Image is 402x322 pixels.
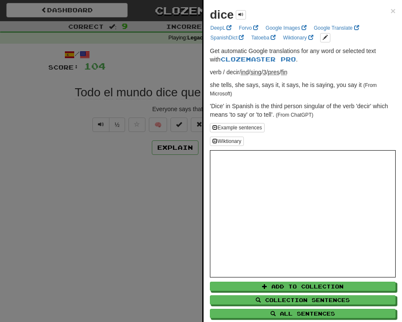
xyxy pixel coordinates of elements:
[276,112,313,118] small: (From ChatGPT)
[251,69,263,76] span: /
[241,69,251,76] span: /
[210,81,396,98] p: she tells, she says, says it, it says, he is saying, you say it
[263,23,309,33] a: Google Images
[251,69,262,76] abbr: Number: Singular number
[391,6,396,16] span: ×
[263,69,268,76] span: /
[268,69,281,76] span: /
[320,33,330,42] button: edit links
[263,69,266,76] abbr: Person: Third person
[210,102,396,119] p: 'Dice' in Spanish is the third person singular of the verb 'decir' which means 'to say' or 'to te...
[210,309,396,318] button: All Sentences
[268,69,279,76] abbr: Tense: Present / non-past tense / aorist
[280,33,315,42] a: Wiktionary
[208,23,234,33] a: DeepL
[210,123,265,132] button: Example sentences
[208,33,246,42] a: SpanishDict
[210,68,396,76] p: verb / decir /
[210,282,396,291] button: Add to Collection
[248,33,278,42] a: Tatoeba
[281,69,288,76] abbr: VerbForm: Finite verb
[241,69,249,76] abbr: Mood: Indicative or realis
[236,23,261,33] a: Forvo
[210,295,396,305] button: Collection Sentences
[221,56,296,63] a: Clozemaster Pro
[210,8,234,21] strong: dice
[391,6,396,15] button: Close
[210,47,396,64] p: Get automatic Google translations for any word or selected text with .
[210,82,377,97] small: (From Microsoft)
[210,137,244,146] button: Wiktionary
[311,23,362,33] a: Google Translate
